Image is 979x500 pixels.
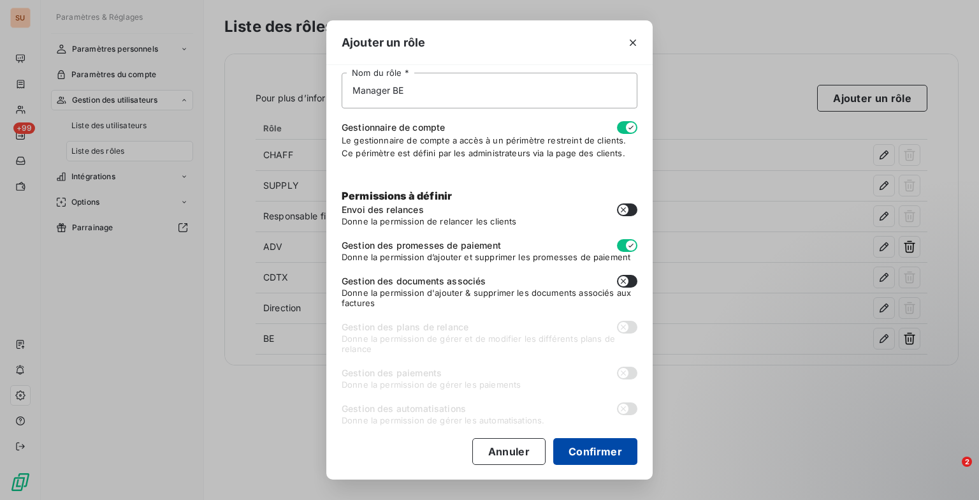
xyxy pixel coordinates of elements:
[342,288,637,308] span: Donne la permission d'ajouter & supprimer les documents associés aux factures
[342,189,452,202] span: Permissions à définir
[342,216,637,226] span: Donne la permission de relancer les clients
[936,457,966,487] iframe: Intercom live chat
[724,376,979,466] iframe: Intercom notifications message
[342,239,501,252] span: Gestion des promesses de paiement
[342,252,637,262] span: Donne la permission d’ajouter et supprimer les promesses de paiement
[472,438,546,465] button: Annuler
[553,438,637,465] button: Confirmer
[962,457,972,467] span: 2
[342,135,627,158] span: Le gestionnaire de compte a accès à un périmètre restreint de clients. Ce périmètre est défini pa...
[342,73,637,108] input: placeholder
[342,203,424,216] span: Envoi des relances
[342,34,425,51] span: Ajouter un rôle
[342,121,445,134] span: Gestionnaire de compte
[342,275,486,288] span: Gestion des documents associés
